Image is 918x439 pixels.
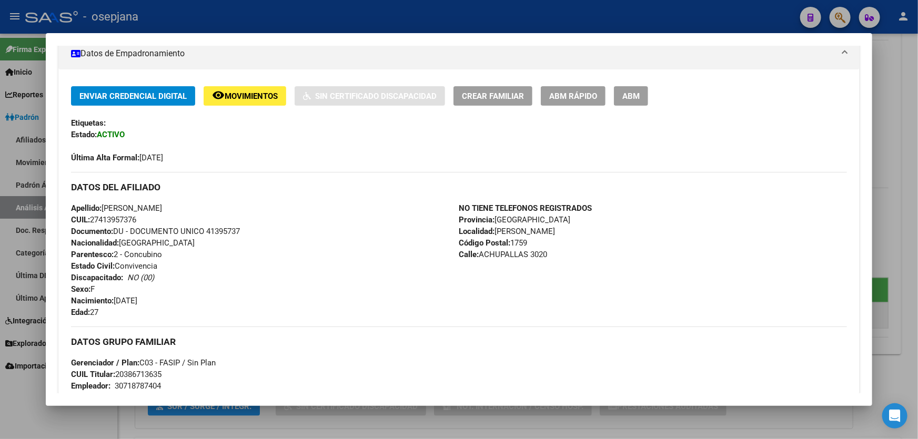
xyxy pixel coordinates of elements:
[71,261,157,271] span: Convivencia
[127,273,154,282] i: NO (00)
[71,86,195,106] button: Enviar Credencial Digital
[71,308,90,317] strong: Edad:
[71,358,216,367] span: C03 - FASIP / Sin Plan
[71,203,102,213] strong: Apellido:
[71,153,163,162] span: [DATE]
[71,227,240,236] span: DU - DOCUMENTO UNICO 41395737
[71,381,110,391] strong: Empleador:
[622,91,640,101] span: ABM
[71,308,98,317] span: 27
[459,238,528,248] span: 1759
[71,261,115,271] strong: Estado Civil:
[71,284,95,294] span: F
[212,89,225,101] mat-icon: remove_red_eye
[71,153,139,162] strong: Última Alta Formal:
[71,393,278,402] span: 00 - RELACION DE DEPENDENCIA
[882,403,907,428] div: Open Intercom Messenger
[115,380,161,392] div: 30718787404
[71,284,90,294] strong: Sexo:
[459,250,479,259] strong: Calle:
[549,91,597,101] span: ABM Rápido
[71,250,162,259] span: 2 - Concubino
[459,250,548,259] span: ACHUPALLAS 3020
[71,273,123,282] strong: Discapacitado:
[204,86,286,106] button: Movimientos
[58,38,860,69] mat-expansion-panel-header: Datos de Empadronamiento
[71,130,97,139] strong: Estado:
[71,181,847,193] h3: DATOS DEL AFILIADO
[71,47,834,60] mat-panel-title: Datos de Empadronamiento
[295,86,445,106] button: Sin Certificado Discapacidad
[71,238,195,248] span: [GEOGRAPHIC_DATA]
[541,86,606,106] button: ABM Rápido
[71,393,158,402] strong: Tipo Beneficiario Titular:
[459,215,495,224] strong: Provincia:
[459,238,511,248] strong: Código Postal:
[71,296,137,305] span: [DATE]
[462,91,524,101] span: Crear Familiar
[459,227,495,236] strong: Localidad:
[315,91,437,101] span: Sin Certificado Discapacidad
[71,336,847,348] h3: DATOS GRUPO FAMILIAR
[79,91,187,101] span: Enviar Credencial Digital
[453,86,532,106] button: Crear Familiar
[71,370,162,379] span: 20386713635
[71,227,113,236] strong: Documento:
[459,227,556,236] span: [PERSON_NAME]
[71,118,106,128] strong: Etiquetas:
[71,203,162,213] span: [PERSON_NAME]
[71,370,115,379] strong: CUIL Titular:
[71,250,114,259] strong: Parentesco:
[71,215,90,224] strong: CUIL:
[71,358,139,367] strong: Gerenciador / Plan:
[614,86,648,106] button: ABM
[71,215,136,224] span: 27413957376
[225,91,278,101] span: Movimientos
[71,238,119,248] strong: Nacionalidad:
[71,296,114,305] strong: Nacimiento:
[97,130,125,139] strong: ACTIVO
[459,203,592,213] strong: NO TIENE TELEFONOS REGISTRADOS
[459,215,571,224] span: [GEOGRAPHIC_DATA]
